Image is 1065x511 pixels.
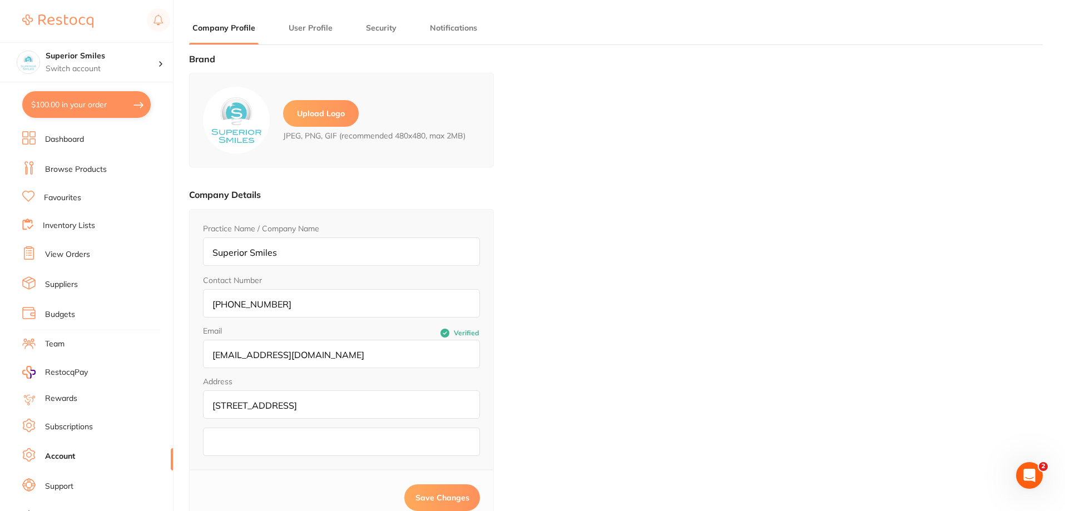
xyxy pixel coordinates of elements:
a: Rewards [45,393,77,404]
a: Team [45,339,65,350]
span: 2 [1039,462,1048,471]
a: View Orders [45,249,90,260]
img: Restocq Logo [22,14,93,28]
p: Switch account [46,63,158,75]
a: Suppliers [45,279,78,290]
iframe: Intercom live chat [1016,462,1043,489]
a: RestocqPay [22,366,88,379]
button: Notifications [427,23,481,33]
img: Superior Smiles [17,51,39,73]
a: Subscriptions [45,421,93,433]
a: Budgets [45,309,75,320]
legend: Address [203,377,232,386]
img: RestocqPay [22,366,36,379]
img: logo [203,87,270,153]
a: Support [45,481,73,492]
a: Inventory Lists [43,220,95,231]
button: $100.00 in your order [22,91,151,118]
label: Upload Logo [283,100,359,127]
button: User Profile [285,23,336,33]
a: Restocq Logo [22,8,93,34]
h4: Superior Smiles [46,51,158,62]
a: Dashboard [45,134,84,145]
span: Save Changes [415,493,469,503]
label: Practice Name / Company Name [203,224,319,233]
span: RestocqPay [45,367,88,378]
button: Save Changes [404,484,480,511]
span: Verified [454,329,479,337]
label: Company Details [189,189,261,200]
label: Brand [189,53,215,65]
button: Security [363,23,400,33]
span: JPEG, PNG, GIF (recommended 480x480, max 2MB) [283,131,465,140]
a: Browse Products [45,164,107,175]
label: Email [203,326,341,335]
a: Favourites [44,192,81,204]
a: Account [45,451,75,462]
label: Contact Number [203,276,262,285]
button: Company Profile [189,23,259,33]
